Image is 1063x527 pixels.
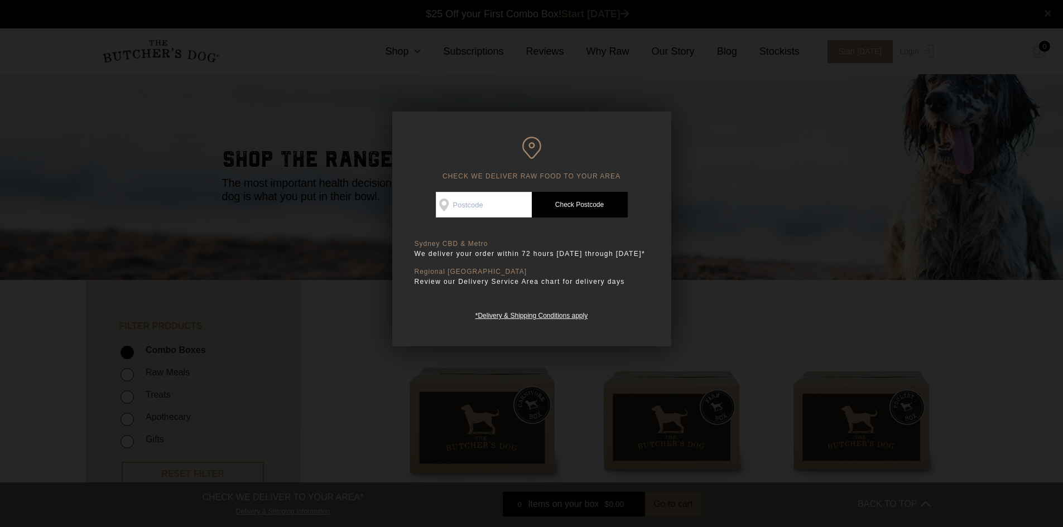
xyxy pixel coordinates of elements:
[475,309,588,320] a: *Delivery & Shipping Conditions apply
[415,268,649,276] p: Regional [GEOGRAPHIC_DATA]
[415,248,649,259] p: We deliver your order within 72 hours [DATE] through [DATE]*
[436,192,532,217] input: Postcode
[532,192,628,217] a: Check Postcode
[415,137,649,181] h6: CHECK WE DELIVER RAW FOOD TO YOUR AREA
[415,240,649,248] p: Sydney CBD & Metro
[415,276,649,287] p: Review our Delivery Service Area chart for delivery days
